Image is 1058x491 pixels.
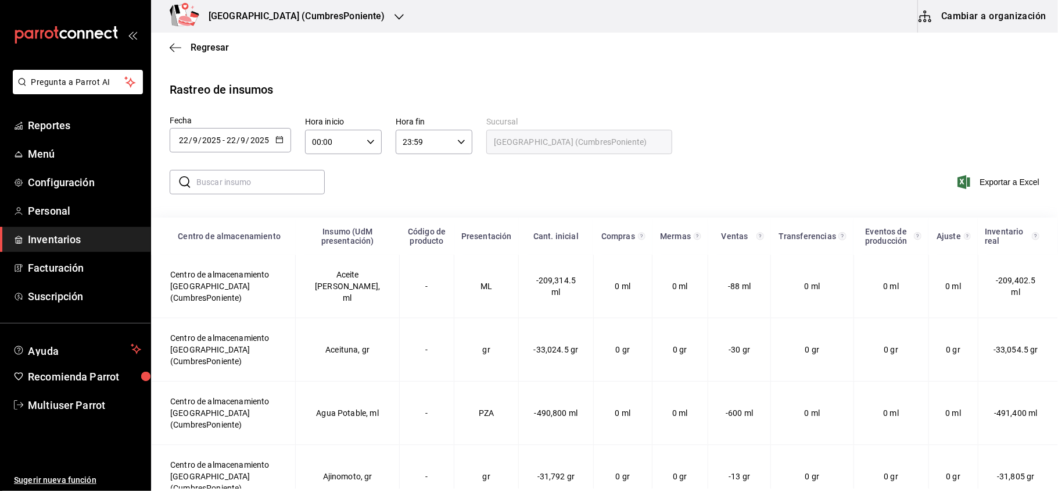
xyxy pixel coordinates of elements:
svg: Cantidad registrada mediante Ajuste manual y conteos en el rango de fechas seleccionado. [964,232,971,241]
input: Month [192,136,198,145]
svg: Total de presentación del insumo utilizado en eventos de producción en el rango de fechas selecci... [914,232,921,241]
span: - [223,136,225,145]
span: -30 gr [729,345,750,354]
td: - [399,382,454,445]
span: Inventarios [28,232,141,247]
span: / [198,136,202,145]
button: open_drawer_menu [128,30,137,40]
div: Rastreo de insumos [170,81,273,98]
input: Day [178,136,189,145]
span: 0 ml [805,282,820,291]
button: Exportar a Excel [960,175,1039,189]
label: Hora inicio [305,118,382,126]
span: 0 ml [805,408,820,418]
svg: Total de presentación del insumo transferido ya sea fuera o dentro de la sucursal en el rango de ... [838,232,847,241]
span: Ayuda [28,342,126,356]
span: 0 gr [616,472,630,481]
input: Day [226,136,236,145]
span: -33,024.5 gr [534,345,579,354]
span: -491,400 ml [994,408,1038,418]
input: Month [241,136,246,145]
span: -209,314.5 ml [536,276,576,297]
div: Eventos de producción [860,227,912,245]
td: PZA [454,382,519,445]
span: 0 ml [883,282,899,291]
div: Compras [600,232,636,241]
svg: Total de presentación del insumo comprado en el rango de fechas seleccionado. [638,232,645,241]
span: 0 ml [672,408,688,418]
a: Pregunta a Parrot AI [8,84,143,97]
span: Menú [28,146,141,162]
button: Pregunta a Parrot AI [13,70,143,94]
label: Sucursal [486,118,672,126]
input: Year [202,136,221,145]
span: 0 ml [945,282,961,291]
span: Reportes [28,118,141,133]
span: Facturación [28,260,141,276]
span: 0 ml [672,282,688,291]
div: Inventario real [985,227,1030,245]
svg: Total de presentación del insumo vendido en el rango de fechas seleccionado. [756,232,764,241]
span: 0 ml [615,408,631,418]
span: 0 ml [883,408,899,418]
div: Código de producto [406,227,447,245]
span: 0 gr [616,345,630,354]
div: Cant. inicial [526,232,587,241]
span: 0 ml [615,282,631,291]
span: 0 gr [805,472,820,481]
input: Buscar insumo [196,170,325,194]
td: Aceite [PERSON_NAME], ml [296,255,400,318]
span: Multiuser Parrot [28,397,141,413]
span: Recomienda Parrot [28,369,141,385]
span: -209,402.5 ml [996,276,1036,297]
span: -490,800 ml [535,408,578,418]
td: Aceituna, gr [296,318,400,382]
svg: Inventario real = + compras - ventas - mermas - eventos de producción +/- transferencias +/- ajus... [1032,232,1039,241]
span: Regresar [191,42,229,53]
div: Mermas [659,232,692,241]
div: Ajuste [935,232,962,241]
td: - [399,255,454,318]
span: Sugerir nueva función [14,474,141,486]
div: Insumo (UdM presentación) [303,227,393,245]
td: - [399,318,454,382]
span: -33,054.5 gr [994,345,1038,354]
span: 0 ml [945,408,961,418]
span: Fecha [170,116,192,125]
span: / [246,136,250,145]
td: Centro de almacenamiento [GEOGRAPHIC_DATA] (CumbresPoniente) [152,255,296,318]
svg: Total de presentación del insumo mermado en el rango de fechas seleccionado. [694,232,701,241]
td: Centro de almacenamiento [GEOGRAPHIC_DATA] (CumbresPoniente) [152,318,296,382]
span: / [236,136,240,145]
span: / [189,136,192,145]
div: Centro de almacenamiento [170,232,289,241]
div: Presentación [461,232,512,241]
span: -600 ml [726,408,753,418]
span: Personal [28,203,141,219]
span: Pregunta a Parrot AI [31,76,125,88]
span: -31,805 gr [997,472,1035,481]
div: Transferencias [778,232,837,241]
td: gr [454,318,519,382]
button: Regresar [170,42,229,53]
td: Agua Potable, ml [296,382,400,445]
span: -31,792 gr [537,472,575,481]
span: 0 gr [884,472,898,481]
h3: [GEOGRAPHIC_DATA] (CumbresPoniente) [199,9,385,23]
span: 0 gr [946,472,960,481]
span: 0 gr [946,345,960,354]
span: Configuración [28,175,141,190]
td: Centro de almacenamiento [GEOGRAPHIC_DATA] (CumbresPoniente) [152,382,296,445]
span: -88 ml [728,282,751,291]
span: 0 gr [673,472,687,481]
span: 0 gr [805,345,820,354]
input: Year [250,136,270,145]
span: 0 gr [673,345,687,354]
td: ML [454,255,519,318]
div: Ventas [715,232,755,241]
label: Hora fin [396,118,472,126]
span: -13 gr [729,472,750,481]
span: Suscripción [28,289,141,304]
span: 0 gr [884,345,898,354]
